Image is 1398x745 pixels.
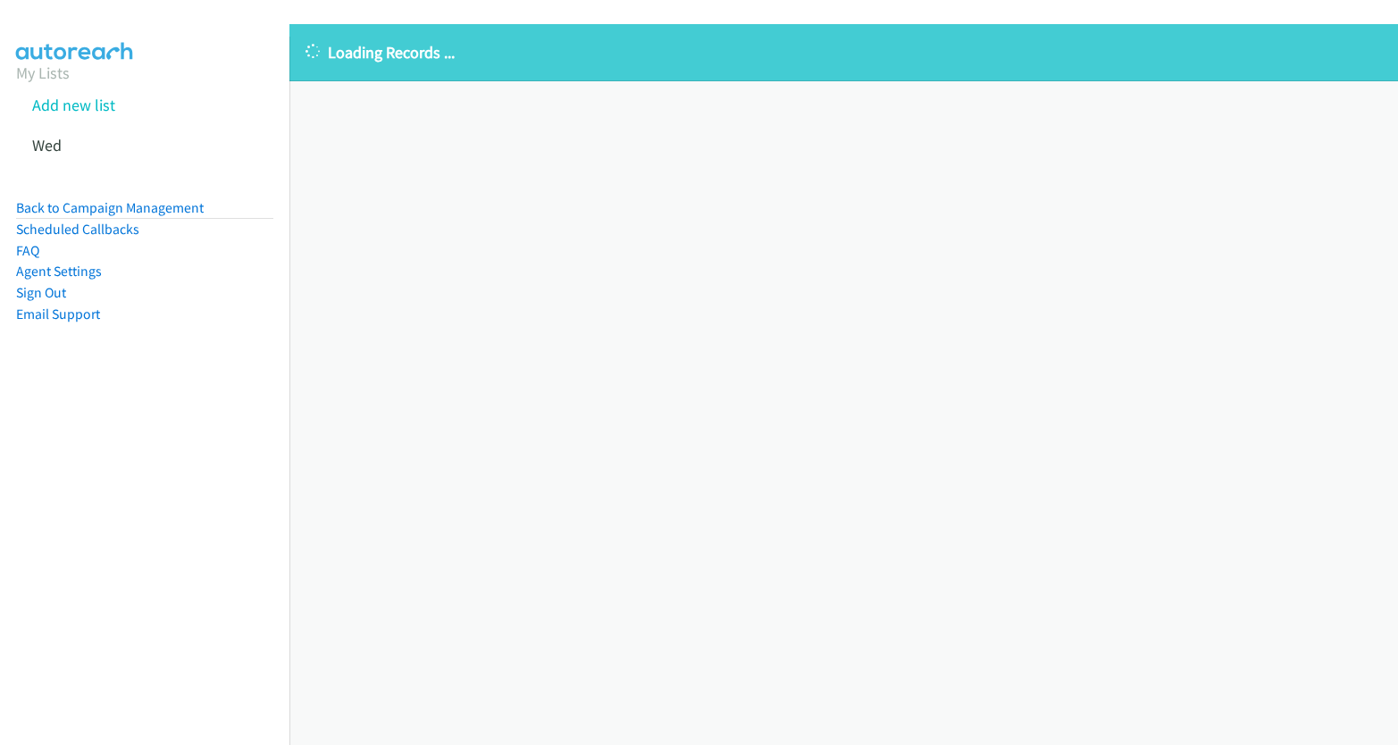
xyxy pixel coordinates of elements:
a: FAQ [16,242,39,259]
a: Email Support [16,306,100,322]
p: Loading Records ... [306,40,1382,64]
a: Scheduled Callbacks [16,221,139,238]
a: My Lists [16,63,70,83]
a: Agent Settings [16,263,102,280]
a: Add new list [32,95,115,115]
a: Back to Campaign Management [16,199,204,216]
a: Sign Out [16,284,66,301]
a: Wed [32,135,62,155]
